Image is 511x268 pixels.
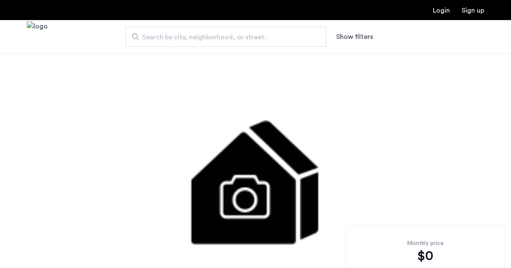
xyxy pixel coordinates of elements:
[27,21,48,53] img: logo
[462,7,484,14] a: Registration
[359,239,491,248] div: Monthly price
[359,248,491,264] div: $0
[27,21,48,53] a: Cazamio Logo
[125,27,326,47] input: Apartment Search
[433,7,450,14] a: Login
[336,32,373,42] button: Show or hide filters
[142,32,303,42] span: Search by city, neighborhood, or street.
